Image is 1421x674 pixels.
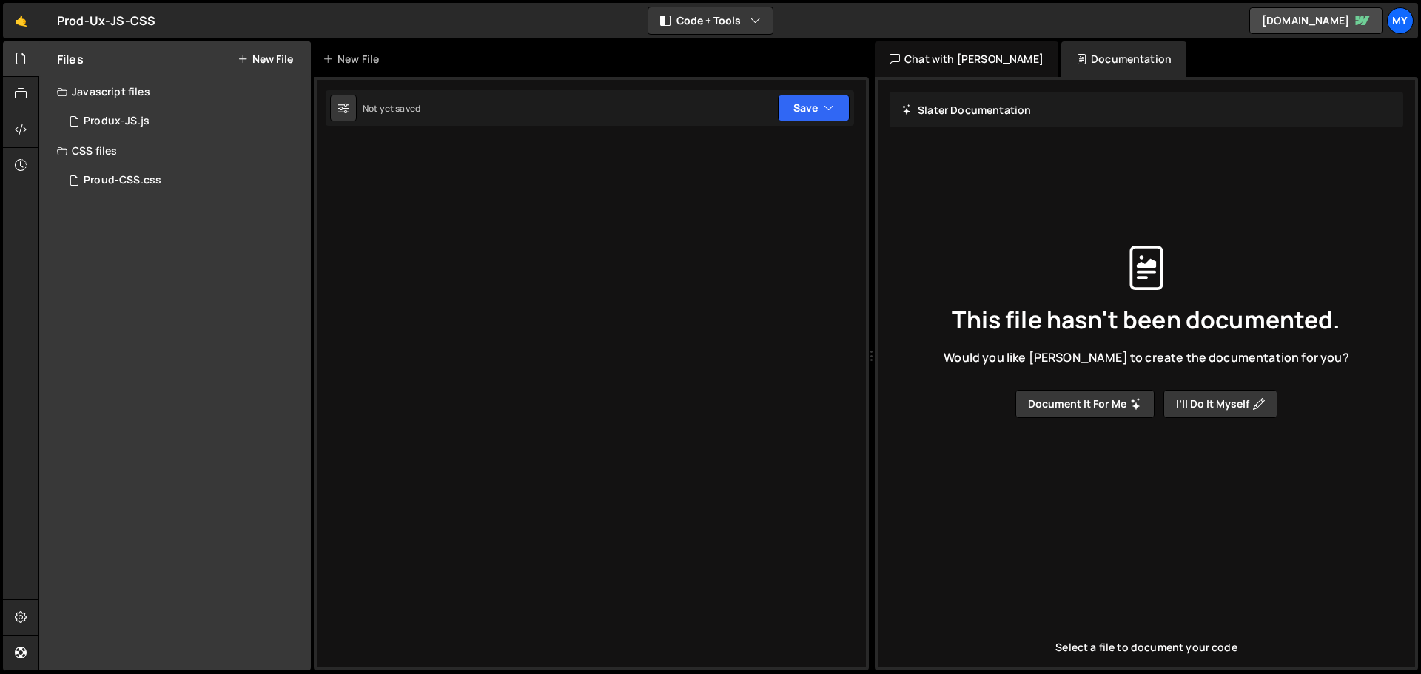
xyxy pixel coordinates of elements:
[944,349,1348,365] span: Would you like [PERSON_NAME] to create the documentation for you?
[1061,41,1186,77] div: Documentation
[39,136,311,166] div: CSS files
[3,3,39,38] a: 🤙
[238,53,293,65] button: New File
[901,103,1031,117] h2: Slater Documentation
[648,7,773,34] button: Code + Tools
[1387,7,1414,34] a: My
[363,102,420,115] div: Not yet saved
[323,52,385,67] div: New File
[57,107,311,136] div: 16894/46223.js
[952,308,1340,331] span: This file hasn't been documented.
[84,115,150,128] div: Produx-JS.js
[57,12,155,30] div: Prod-Ux-JS-CSS
[778,95,850,121] button: Save
[84,174,161,187] div: Proud-CSS.css
[57,51,84,67] h2: Files
[1015,390,1155,418] button: Document it for me
[1163,390,1277,418] button: I’ll do it myself
[39,77,311,107] div: Javascript files
[875,41,1058,77] div: Chat with [PERSON_NAME]
[57,166,311,195] div: 16894/46224.css
[1249,7,1383,34] a: [DOMAIN_NAME]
